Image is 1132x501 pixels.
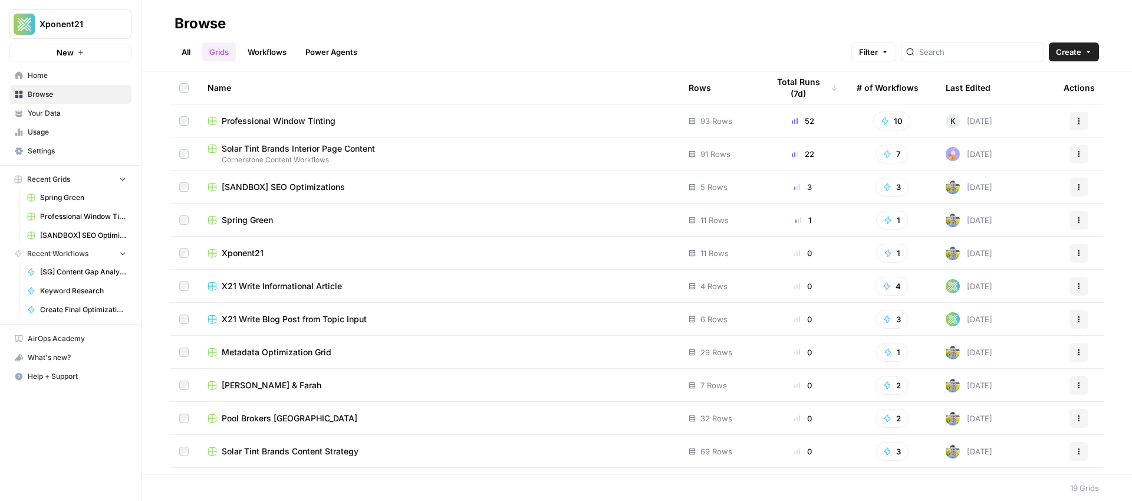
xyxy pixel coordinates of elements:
span: 11 Rows [700,247,729,259]
button: 10 [873,112,910,130]
div: What's new? [10,349,131,366]
span: Pool Brokers [GEOGRAPHIC_DATA] [222,412,357,424]
div: 1 [768,214,838,226]
div: Actions [1064,71,1095,104]
a: [SG] Content Gap Analysis - o3 [22,263,131,281]
div: [DATE] [946,378,992,392]
div: 0 [768,379,838,391]
a: Professional Window Tinting [22,207,131,226]
div: [DATE] [946,213,992,227]
img: i2puuukf6121c411q0l1csbuv6u4 [946,279,960,293]
a: Create Final Optimizations Roadmap [22,300,131,319]
span: Settings [28,146,126,156]
div: # of Workflows [857,71,919,104]
span: Professional Window Tinting [222,115,335,127]
span: 93 Rows [700,115,732,127]
span: Browse [28,89,126,100]
a: Grids [202,42,236,61]
button: Filter [851,42,896,61]
a: [SANDBOX] SEO Optimizations [208,181,670,193]
input: Search [919,46,1039,58]
span: Cornerstone Content Workflows [208,155,670,165]
span: 32 Rows [700,412,732,424]
img: 7o9iy2kmmc4gt2vlcbjqaas6vz7k [946,411,960,425]
a: Xponent21 [208,247,670,259]
button: Create [1049,42,1099,61]
a: X21 Write Blog Post from Topic Input [208,313,670,325]
span: X21 Write Blog Post from Topic Input [222,313,367,325]
a: Professional Window Tinting [208,115,670,127]
span: Xponent21 [40,18,111,30]
button: 4 [875,277,909,296]
div: [DATE] [946,147,992,161]
span: [SANDBOX] SEO Optimizations [222,181,345,193]
a: Power Agents [298,42,364,61]
span: Create [1056,46,1081,58]
img: ly0f5newh3rn50akdwmtp9dssym0 [946,147,960,161]
div: 3 [768,181,838,193]
div: 19 Grids [1070,482,1099,494]
a: Spring Green [208,214,670,226]
a: Your Data [9,104,131,123]
button: 1 [876,244,908,263]
button: What's new? [9,348,131,367]
span: Your Data [28,108,126,119]
a: Usage [9,123,131,142]
img: 7o9iy2kmmc4gt2vlcbjqaas6vz7k [946,345,960,359]
span: Spring Green [40,192,126,203]
div: [DATE] [946,180,992,194]
a: Workflows [241,42,294,61]
a: X21 Write Informational Article [208,280,670,292]
img: 7o9iy2kmmc4gt2vlcbjqaas6vz7k [946,246,960,260]
button: 3 [876,178,909,197]
img: 7o9iy2kmmc4gt2vlcbjqaas6vz7k [946,378,960,392]
img: 7o9iy2kmmc4gt2vlcbjqaas6vz7k [946,213,960,227]
span: Professional Window Tinting [40,211,126,222]
div: Rows [689,71,711,104]
button: 1 [876,211,908,230]
img: Xponent21 Logo [14,14,35,35]
span: Metadata Optimization Grid [222,346,331,358]
button: 1 [876,343,908,362]
div: 0 [768,446,838,457]
img: 7o9iy2kmmc4gt2vlcbjqaas6vz7k [946,444,960,459]
button: Workspace: Xponent21 [9,9,131,39]
a: AirOps Academy [9,329,131,348]
button: 2 [876,409,909,428]
div: 0 [768,313,838,325]
div: 0 [768,412,838,424]
span: Spring Green [222,214,273,226]
img: i2puuukf6121c411q0l1csbuv6u4 [946,312,960,326]
a: Settings [9,142,131,161]
div: [DATE] [946,411,992,425]
a: All [175,42,198,61]
div: [DATE] [946,246,992,260]
span: Usage [28,127,126,137]
span: Recent Grids [27,174,70,185]
span: K [950,115,956,127]
button: New [9,44,131,61]
span: Xponent21 [222,247,264,259]
div: 22 [768,148,838,160]
div: Name [208,71,670,104]
div: [DATE] [946,279,992,293]
span: 11 Rows [700,214,729,226]
button: Help + Support [9,367,131,386]
button: 2 [876,376,909,395]
span: X21 Write Informational Article [222,280,342,292]
a: Solar Tint Brands Content Strategy [208,446,670,457]
span: [SG] Content Gap Analysis - o3 [40,267,126,277]
button: Recent Workflows [9,245,131,263]
div: Last Edited [946,71,990,104]
span: New [57,47,74,58]
span: Keyword Research [40,286,126,296]
span: Help + Support [28,371,126,382]
a: Pool Brokers [GEOGRAPHIC_DATA] [208,412,670,424]
button: 7 [876,145,908,163]
span: 29 Rows [700,346,732,358]
span: Filter [859,46,878,58]
div: [DATE] [946,444,992,459]
span: 69 Rows [700,446,732,457]
div: [DATE] [946,345,992,359]
div: 0 [768,346,838,358]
